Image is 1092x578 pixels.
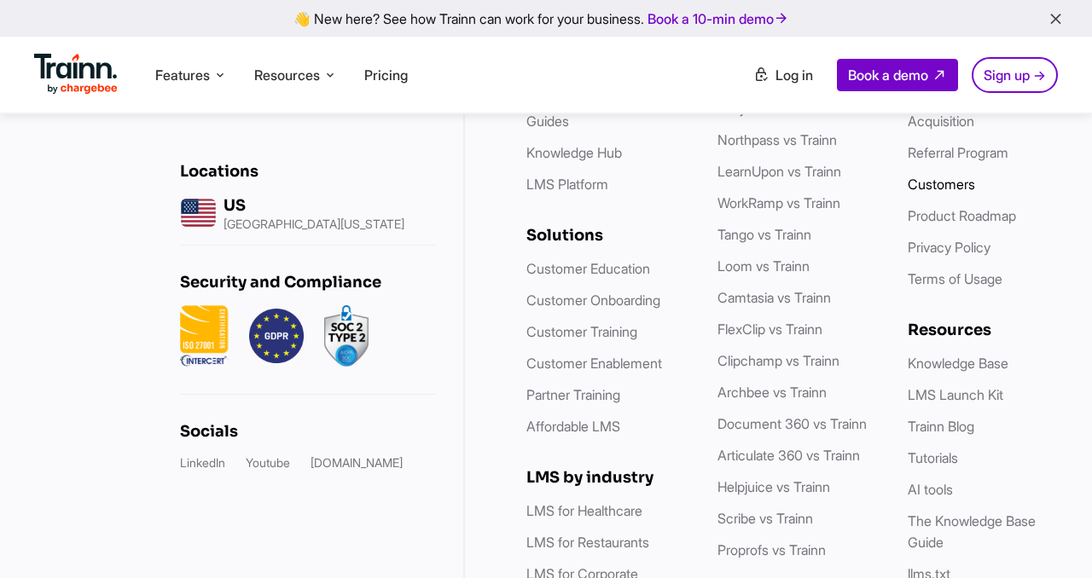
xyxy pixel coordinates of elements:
[246,454,290,471] a: Youtube
[908,449,958,466] a: Tutorials
[180,162,436,181] div: Locations
[908,239,990,256] a: Privacy Policy
[10,10,1082,26] div: 👋 New here? See how Trainn can work for your business.
[180,454,225,471] a: LinkedIn
[254,66,320,84] span: Resources
[717,478,830,495] a: Helpjuice vs Trainn
[311,454,403,471] a: [DOMAIN_NAME]
[526,292,660,309] a: Customer Onboarding
[34,54,118,95] img: Trainn Logo
[324,305,369,367] img: soc2
[717,352,839,369] a: Clipchamp vs Trainn
[908,418,974,435] a: Trainn Blog
[717,384,827,401] a: Archbee vs Trainn
[908,113,974,130] a: Acquisition
[526,355,662,372] a: Customer Enablement
[717,163,841,180] a: LearnUpon vs Trainn
[526,226,683,245] div: Solutions
[717,415,867,432] a: Document 360 vs Trainn
[644,7,793,31] a: Book a 10-min demo
[180,305,229,367] img: ISO
[180,422,436,441] div: Socials
[717,257,810,275] a: Loom vs Trainn
[908,144,1008,161] a: Referral Program
[717,541,826,558] a: Proprofs vs Trainn
[526,468,683,487] div: LMS by industry
[908,512,1036,551] a: The Knowledge Base Guide
[526,534,649,551] a: LMS for Restaurants
[717,289,831,306] a: Camtasia vs Trainn
[364,66,408,84] a: Pricing
[526,176,608,193] a: LMS Platform
[526,113,569,130] a: Guides
[717,321,822,338] a: FlexClip vs Trainn
[526,386,620,403] a: Partner Training
[743,60,823,90] a: Log in
[526,144,622,161] a: Knowledge Hub
[717,194,840,211] a: WorkRamp vs Trainn
[526,502,642,519] a: LMS for Healthcare
[155,66,210,84] span: Features
[908,386,1003,403] a: LMS Launch Kit
[848,66,928,84] span: Book a demo
[908,176,975,193] a: Customers
[837,59,958,91] a: Book a demo
[1007,496,1092,578] iframe: Chat Widget
[526,260,650,277] a: Customer Education
[717,510,813,527] a: Scribe vs Trainn
[180,273,436,292] div: Security and Compliance
[249,305,304,367] img: GDPR.png
[908,207,1016,224] a: Product Roadmap
[908,481,953,498] a: AI tools
[972,57,1058,93] a: Sign up →
[224,196,404,215] div: US
[717,131,837,148] a: Northpass vs Trainn
[908,355,1008,372] a: Knowledge Base
[717,226,811,243] a: Tango vs Trainn
[717,447,860,464] a: Articulate 360 vs Trainn
[908,321,1065,339] div: Resources
[526,323,637,340] a: Customer Training
[775,66,813,84] span: Log in
[526,418,620,435] a: Affordable LMS
[180,194,217,231] img: us headquarters
[908,270,1002,287] a: Terms of Usage
[224,218,404,230] p: [GEOGRAPHIC_DATA][US_STATE]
